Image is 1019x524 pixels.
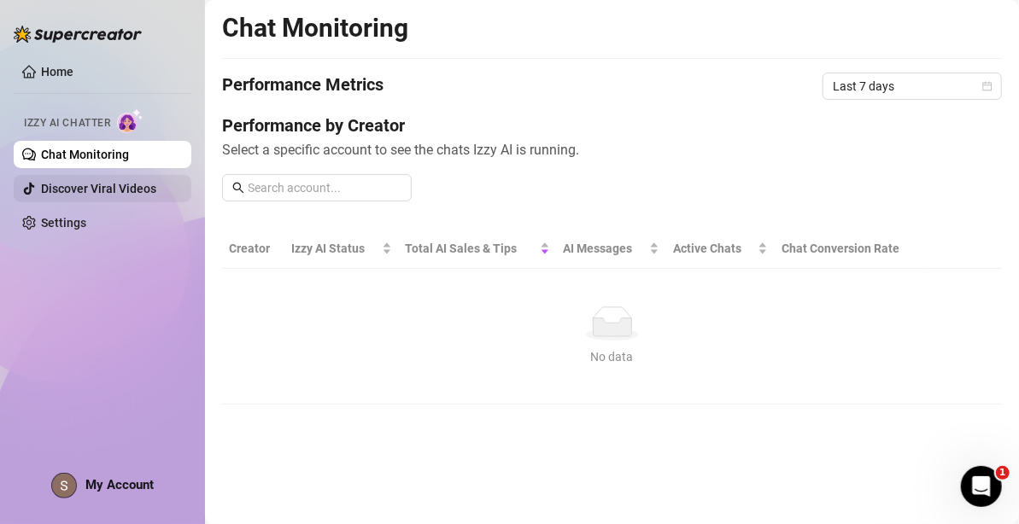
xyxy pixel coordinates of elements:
th: Izzy AI Status [284,229,399,269]
span: AI Messages [564,239,646,258]
th: Creator [222,229,284,269]
span: Select a specific account to see the chats Izzy AI is running. [222,139,1002,160]
iframe: Intercom live chat [961,466,1002,507]
input: Search account... [248,178,401,197]
span: Last 7 days [833,73,992,99]
span: calendar [982,81,993,91]
span: Izzy AI Status [291,239,378,258]
img: ACg8ocLdqWmSos0gmHlXJU02IVKD9ttnAx9FEEL47LtXlSDTneQMOg=s96-c [52,474,76,498]
span: 1 [996,466,1010,480]
h4: Performance Metrics [222,73,384,100]
h4: Performance by Creator [222,114,1002,137]
span: My Account [85,477,154,492]
th: Active Chats [666,229,775,269]
img: logo-BBDzfeDw.svg [14,26,142,43]
img: AI Chatter [117,108,143,133]
h2: Chat Monitoring [222,12,408,44]
span: Active Chats [673,239,754,258]
span: search [232,182,244,194]
span: Izzy AI Chatter [24,115,110,131]
a: Home [41,65,73,79]
th: Total AI Sales & Tips [399,229,557,269]
a: Discover Viral Videos [41,182,156,195]
th: AI Messages [557,229,666,269]
th: Chat Conversion Rate [775,229,924,269]
a: Chat Monitoring [41,148,129,161]
div: No data [236,347,988,366]
a: Settings [41,216,86,230]
span: Total AI Sales & Tips [406,239,536,258]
